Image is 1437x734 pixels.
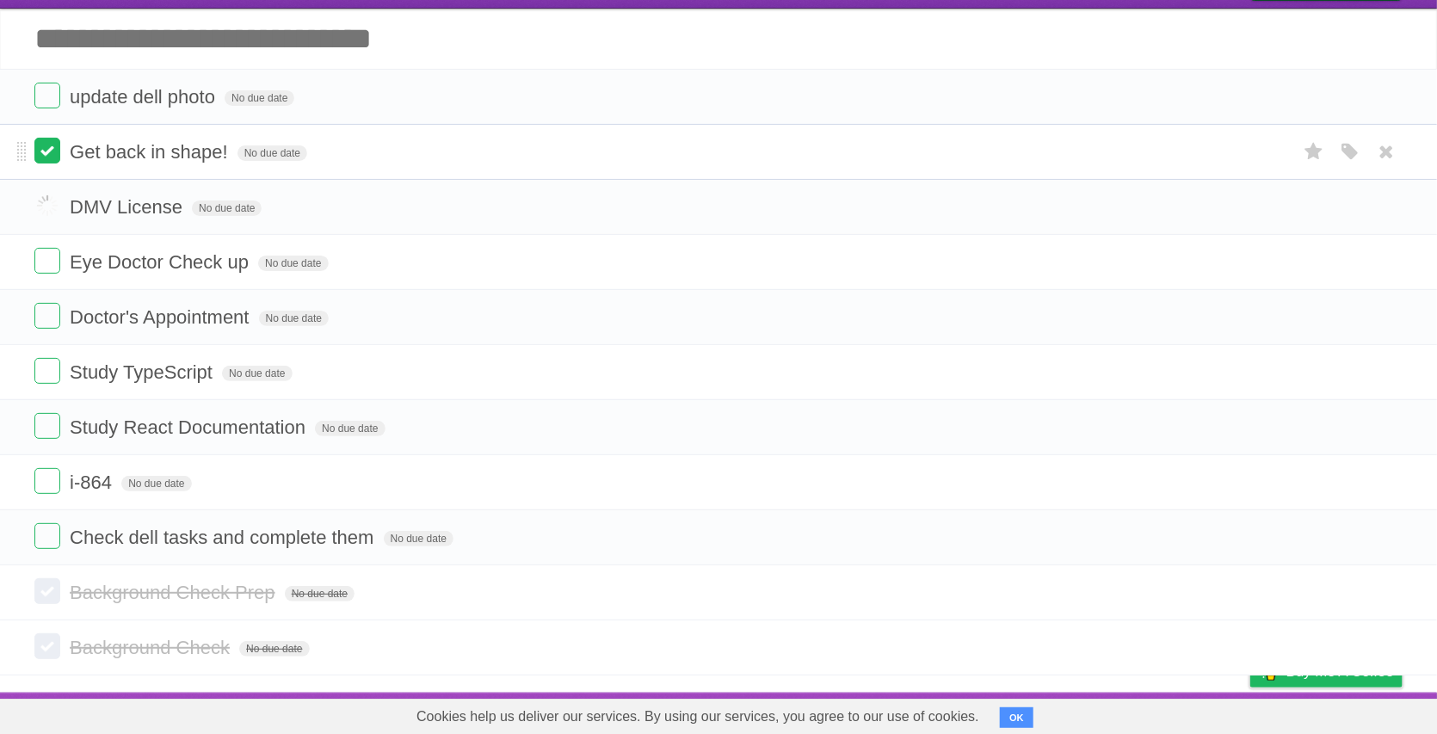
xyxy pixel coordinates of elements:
[34,358,60,384] label: Done
[225,90,294,106] span: No due date
[258,256,328,271] span: No due date
[315,421,385,436] span: No due date
[70,361,217,383] span: Study TypeScript
[34,413,60,439] label: Done
[70,306,253,328] span: Doctor's Appointment
[237,145,307,161] span: No due date
[34,578,60,604] label: Done
[239,641,309,657] span: No due date
[70,196,187,218] span: DMV License
[70,86,219,108] span: update dell photo
[70,472,116,493] span: i-864
[1078,697,1148,730] a: Developers
[399,700,996,734] span: Cookies help us deliver our services. By using our services, you agree to our use of cookies.
[1169,697,1207,730] a: Terms
[1298,138,1330,166] label: Star task
[70,141,231,163] span: Get back in shape!
[259,311,329,326] span: No due date
[70,527,378,548] span: Check dell tasks and complete them
[384,531,453,546] span: No due date
[34,83,60,108] label: Done
[34,138,60,163] label: Done
[70,251,253,273] span: Eye Doctor Check up
[121,476,191,491] span: No due date
[1286,657,1394,687] span: Buy me a coffee
[285,586,355,601] span: No due date
[34,523,60,549] label: Done
[1000,707,1033,728] button: OK
[34,248,60,274] label: Done
[70,582,279,603] span: Background Check Prep
[1228,697,1273,730] a: Privacy
[34,633,60,659] label: Done
[34,468,60,494] label: Done
[34,303,60,329] label: Done
[222,366,292,381] span: No due date
[70,416,310,438] span: Study React Documentation
[1021,697,1058,730] a: About
[70,637,234,658] span: Background Check
[192,200,262,216] span: No due date
[1294,697,1403,730] a: Suggest a feature
[34,193,60,219] label: Done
